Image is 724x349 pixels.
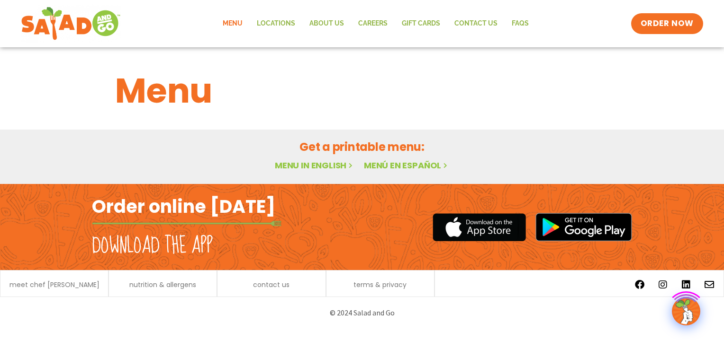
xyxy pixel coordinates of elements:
h1: Menu [115,65,609,116]
a: Menú en español [364,159,449,171]
p: © 2024 Salad and Go [97,306,627,319]
img: appstore [433,212,526,243]
a: Locations [250,13,302,35]
a: ORDER NOW [631,13,703,34]
a: Menu [216,13,250,35]
h2: Order online [DATE] [92,195,275,218]
h2: Download the app [92,233,213,259]
a: FAQs [505,13,536,35]
a: meet chef [PERSON_NAME] [9,281,100,288]
span: ORDER NOW [641,18,694,29]
a: Contact Us [447,13,505,35]
a: nutrition & allergens [129,281,196,288]
a: contact us [253,281,290,288]
nav: Menu [216,13,536,35]
img: new-SAG-logo-768×292 [21,5,121,43]
a: GIFT CARDS [395,13,447,35]
a: About Us [302,13,351,35]
h2: Get a printable menu: [115,139,609,155]
a: terms & privacy [353,281,407,288]
img: fork [92,221,281,226]
img: google_play [535,213,632,241]
a: Careers [351,13,395,35]
a: Menu in English [275,159,354,171]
